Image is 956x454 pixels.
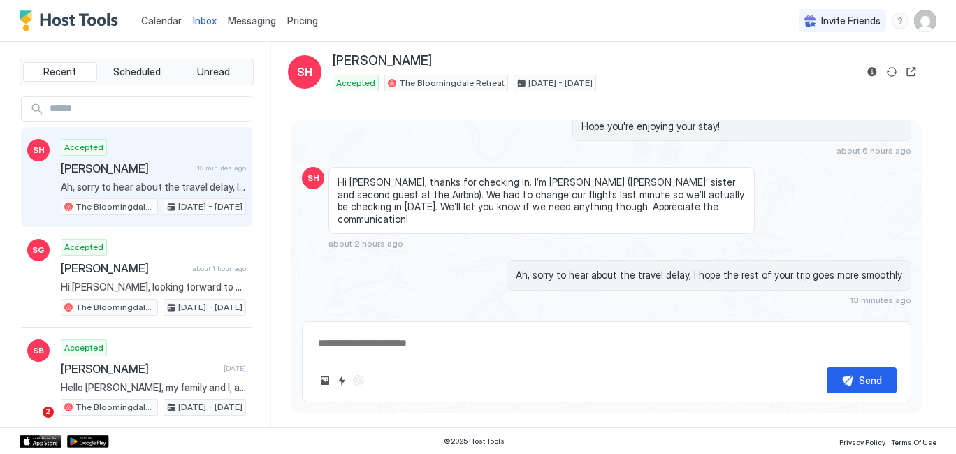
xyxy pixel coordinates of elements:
span: The Bloomingdale Retreat [399,77,505,89]
span: Ah, sorry to hear about the travel delay, I hope the rest of your trip goes more smoothly [516,269,902,281]
div: menu [892,13,908,29]
span: Hi [PERSON_NAME], looking forward to enjoying DC! [61,281,246,293]
span: Recent [43,66,76,78]
a: App Store [20,435,61,448]
span: Privacy Policy [839,438,885,446]
span: 13 minutes ago [850,295,911,305]
span: Accepted [64,141,103,154]
button: Unread [176,62,250,82]
span: [DATE] - [DATE] [178,200,242,213]
span: 13 minutes ago [197,163,246,173]
a: Calendar [141,13,182,28]
span: about 2 hours ago [328,238,403,249]
span: Inbox [193,15,217,27]
span: SB [33,344,44,357]
span: [DATE] - [DATE] [528,77,593,89]
div: User profile [914,10,936,32]
button: Recent [23,62,97,82]
span: Unread [197,66,230,78]
a: Privacy Policy [839,434,885,448]
iframe: Intercom live chat [14,407,48,440]
span: Accepted [64,342,103,354]
span: Accepted [336,77,375,89]
span: [DATE] - [DATE] [178,301,242,314]
span: The Bloomingdale Retreat [75,200,154,213]
span: Ah, sorry to hear about the travel delay, I hope the rest of your trip goes more smoothly [61,181,246,193]
div: Send [859,373,882,388]
span: © 2025 Host Tools [444,437,505,446]
span: SH [33,144,45,156]
a: Messaging [228,13,276,28]
a: Google Play Store [67,435,109,448]
button: Reservation information [864,64,881,80]
span: [DATE] [224,364,246,373]
button: Quick reply [333,372,350,389]
span: Invite Friends [821,15,881,27]
span: The Bloomingdale Retreat [75,301,154,314]
a: Inbox [193,13,217,28]
a: Terms Of Use [891,434,936,448]
span: Calendar [141,15,182,27]
span: SH [297,64,312,80]
span: about 1 hour ago [192,264,246,273]
span: [DATE] - [DATE] [178,401,242,413]
button: Upload image [317,372,333,389]
span: Messaging [228,15,276,27]
input: Input Field [44,97,252,121]
button: Scheduled [100,62,174,82]
span: SG [32,244,45,256]
span: [PERSON_NAME] [333,53,432,69]
span: The Bloomingdale Retreat [75,401,154,413]
span: about 6 hours ago [836,145,911,156]
a: Host Tools Logo [20,10,124,31]
span: Hello [PERSON_NAME], my family and I, all 3 of us, will be staying at your lovely home for trip a... [61,381,246,394]
span: Scheduled [113,66,161,78]
span: [PERSON_NAME] [61,261,187,275]
button: Open reservation [903,64,920,80]
button: Send [827,367,897,393]
div: tab-group [20,59,254,85]
span: [PERSON_NAME] [61,362,218,376]
button: Sync reservation [883,64,900,80]
span: Accepted [64,241,103,254]
span: Terms Of Use [891,438,936,446]
span: [PERSON_NAME] [61,161,191,175]
span: 2 [43,407,54,418]
span: Hi [PERSON_NAME], thanks for checking in. I’m [PERSON_NAME] ([PERSON_NAME]’ sister and second gue... [338,176,746,225]
span: Pricing [287,15,318,27]
span: SH [307,172,319,184]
